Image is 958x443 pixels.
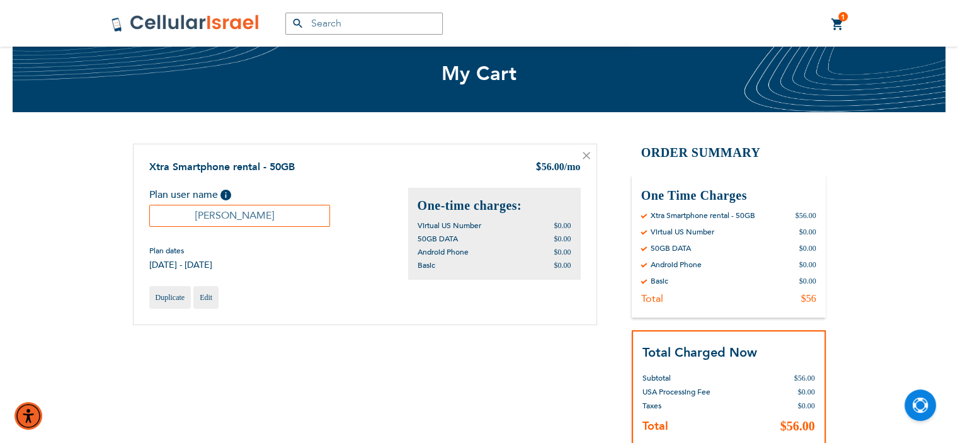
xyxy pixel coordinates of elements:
[554,221,571,230] span: $0.00
[418,247,469,257] span: Android Phone
[651,276,668,286] div: Basic
[641,292,663,305] div: Total
[799,276,816,286] div: $0.00
[535,160,581,175] div: 56.00
[149,259,212,271] span: [DATE] - [DATE]
[554,248,571,256] span: $0.00
[801,292,816,305] div: $56
[641,187,816,204] h3: One Time Charges
[418,260,435,270] span: Basic
[442,60,517,87] span: My Cart
[111,14,260,33] img: Cellular Israel
[831,17,845,32] a: 1
[418,221,481,231] span: Virtual US Number
[799,243,816,253] div: $0.00
[535,161,542,175] span: $
[149,246,212,256] span: Plan dates
[564,161,581,172] span: /mo
[149,188,218,202] span: Plan user name
[780,419,815,433] span: $56.00
[642,387,710,397] span: USA Processing Fee
[149,160,295,174] a: Xtra Smartphone rental - 50GB
[798,388,815,396] span: $0.00
[554,261,571,270] span: $0.00
[285,13,443,35] input: Search
[795,210,816,221] div: $56.00
[149,286,191,309] a: Duplicate
[798,401,815,410] span: $0.00
[156,293,185,302] span: Duplicate
[841,12,845,22] span: 1
[220,190,231,200] span: Help
[554,234,571,243] span: $0.00
[14,402,42,430] div: Accessibility Menu
[799,260,816,270] div: $0.00
[651,210,755,221] div: Xtra Smartphone rental - 50GB
[642,362,757,385] th: Subtotal
[651,243,691,253] div: 50GB DATA
[418,234,458,244] span: 50GB DATA
[794,374,815,383] span: $56.00
[632,144,826,162] h2: Order Summary
[200,293,212,302] span: Edit
[193,286,219,309] a: Edit
[418,197,571,214] h2: One-time charges:
[799,227,816,237] div: $0.00
[651,260,702,270] div: Android Phone
[651,227,714,237] div: Virtual US Number
[642,344,757,361] strong: Total Charged Now
[642,399,757,413] th: Taxes
[642,418,668,434] strong: Total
